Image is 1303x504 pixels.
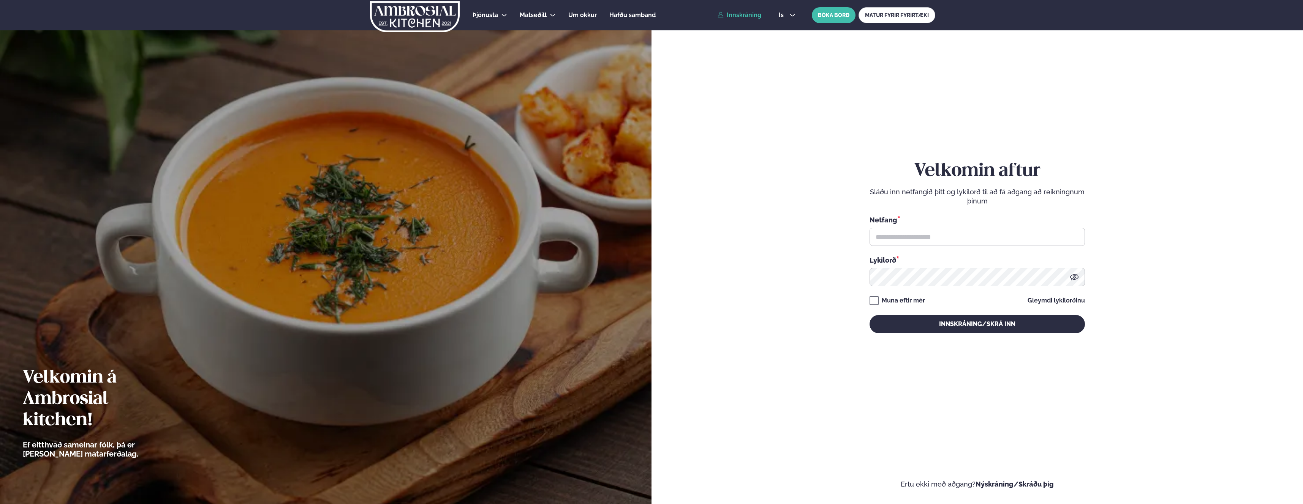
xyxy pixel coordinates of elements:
[812,7,855,23] button: BÓKA BORÐ
[976,480,1054,488] a: Nýskráning/Skráðu þig
[520,11,547,20] a: Matseðill
[568,11,597,20] a: Um okkur
[609,11,656,19] span: Hafðu samband
[859,7,935,23] a: MATUR FYRIR FYRIRTÆKI
[870,255,1085,265] div: Lykilorð
[773,12,801,18] button: is
[473,11,498,19] span: Þjónusta
[1028,298,1085,304] a: Gleymdi lykilorðinu
[370,1,460,32] img: logo
[473,11,498,20] a: Þjónusta
[23,367,180,431] h2: Velkomin á Ambrosial kitchen!
[568,11,597,19] span: Um okkur
[520,11,547,19] span: Matseðill
[609,11,656,20] a: Hafðu samband
[870,215,1085,225] div: Netfang
[718,12,761,19] a: Innskráning
[779,12,786,18] span: is
[870,187,1085,206] p: Sláðu inn netfangið þitt og lykilorð til að fá aðgang að reikningnum þínum
[870,161,1085,182] h2: Velkomin aftur
[23,440,180,458] p: Ef eitthvað sameinar fólk, þá er [PERSON_NAME] matarferðalag.
[870,315,1085,333] button: Innskráning/Skrá inn
[674,480,1280,489] p: Ertu ekki með aðgang?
